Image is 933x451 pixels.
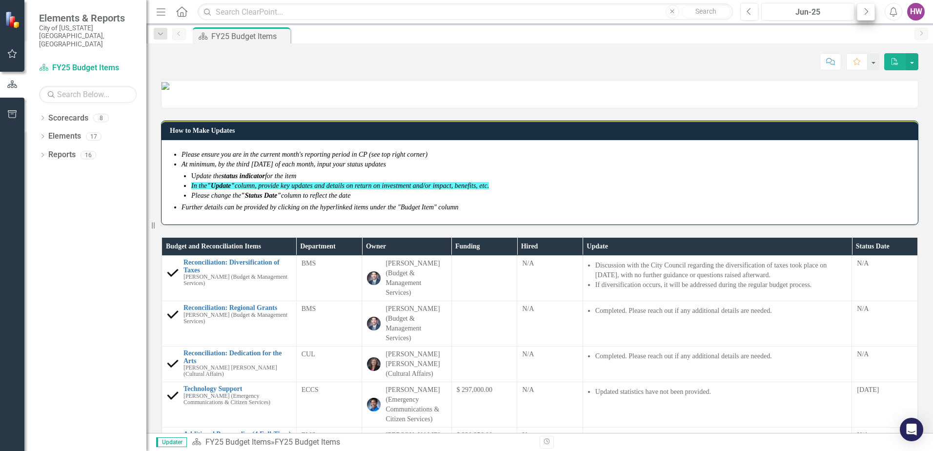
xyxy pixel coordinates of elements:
strong: "Update" [207,182,235,189]
img: Kevin Chatellier [367,271,381,285]
li: Discussion with the City Council regarding the diversification of taxes took place on [DATE], wit... [595,261,847,280]
div: N/A [857,430,913,440]
span: ECCS [302,386,319,393]
td: Double-Click to Edit Right Click for Context Menu [162,301,297,347]
div: 17 [86,132,101,141]
div: [PERSON_NAME] (Emergency Communications & Citizen Services) [385,385,446,424]
span: pdate the for the item [196,172,296,180]
span: N/A [522,260,534,267]
img: mceclip2%20v7.png [162,82,169,90]
div: N/A [857,349,913,359]
img: Completed [167,389,179,401]
img: Emily Spruill Labows [367,357,381,371]
span: N/A [522,386,534,393]
a: Reconciliation: Diversification of Taxes [183,259,291,274]
a: Additional Paramedics (4 Full-Time) [183,430,291,438]
td: Double-Click to Edit [583,301,852,347]
li: If diversification occurs, it will be addressed during the regular budget process. [595,280,847,290]
td: Double-Click to Edit Right Click for Context Menu [162,382,297,428]
div: [PERSON_NAME] (Budget & Management Services) [385,304,446,343]
span: CUL [302,350,315,358]
td: Double-Click to Edit Right Click for Context Menu [162,347,297,382]
div: 16 [81,151,96,159]
td: Double-Click to Edit [583,256,852,301]
span: Updater [156,437,187,447]
a: Reports [48,149,76,161]
button: Jun-25 [761,3,854,20]
td: Double-Click to Edit [852,301,918,347]
div: N/A [857,304,913,314]
span: N/A [522,350,534,358]
div: Open Intercom Messenger [900,418,923,441]
input: Search ClearPoint... [198,3,733,20]
td: Double-Click to Edit [852,382,918,428]
strong: "Status Date" [241,192,281,199]
em: Please change the column to reflect the date [191,192,350,199]
em: At minimum, by the third [DATE] of each month, input your status updates [182,161,386,168]
span: Please ensure you are in the current month's reporting period in CP (see top right corner) [182,151,427,158]
li: Completed. [595,432,847,442]
div: [PERSON_NAME] (Budget & Management Services) [385,259,446,298]
img: Kevin Chatellier [367,317,381,330]
small: [PERSON_NAME] (Budget & Management Services) [183,312,291,325]
small: [PERSON_NAME] (Emergency Communications & Citizen Services) [183,393,291,406]
strong: status indicator [222,172,265,180]
span: Yes [522,431,532,439]
div: 8 [93,114,109,122]
em: Further details can be provided by clicking on the hyperlinked items under the "Budget Item" column [182,204,459,211]
small: City of [US_STATE][GEOGRAPHIC_DATA], [GEOGRAPHIC_DATA] [39,24,137,48]
td: Double-Click to Edit [852,256,918,301]
a: Technology Support [183,385,291,392]
td: Double-Click to Edit [583,347,852,382]
a: FY25 Budget Items [39,62,137,74]
span: Elements & Reports [39,12,137,24]
td: Double-Click to Edit [583,382,852,428]
span: N/A [522,305,534,312]
a: Reconciliation: Regional Grants [183,304,291,311]
div: N/A [857,259,913,268]
span: BMS [302,260,316,267]
img: ClearPoint Strategy [5,11,22,28]
td: Double-Click to Edit Right Click for Context Menu [162,256,297,301]
div: FY25 Budget Items [211,30,288,42]
li: Updated statistics have not been provided. [595,387,847,397]
div: [PERSON_NAME] [PERSON_NAME] (Cultural Affairs) [385,349,446,379]
a: Scorecards [48,113,88,124]
img: Jada Lee [367,398,381,411]
img: Completed [167,358,179,369]
span: [DATE] [857,386,879,393]
a: FY25 Budget Items [205,437,271,447]
div: FY25 Budget Items [275,437,340,447]
span: U [191,172,296,180]
img: Completed [167,267,179,279]
div: » [192,437,532,448]
span: EMS [302,431,316,439]
img: Completed [167,308,179,320]
h3: How to Make Updates [170,127,913,134]
input: Search Below... [39,86,137,103]
span: $ 297,000.00 [457,386,493,393]
td: Double-Click to Edit [852,347,918,382]
div: Jun-25 [765,6,851,18]
button: HW [907,3,925,20]
span: BMS [302,305,316,312]
small: [PERSON_NAME] [PERSON_NAME] (Cultural Affairs) [183,365,291,377]
button: Search [682,5,730,19]
span: $ 320,356.00 [457,431,493,439]
small: [PERSON_NAME] (Budget & Management Services) [183,274,291,287]
a: Reconciliation: Dedication for the Arts [183,349,291,365]
li: Completed. Please reach out if any additional details are needed. [595,306,847,316]
em: In the column, provide key updates and details on return on investment and/or impact, benefits, etc. [191,182,489,189]
li: Completed. Please reach out if any additional details are needed. [595,351,847,361]
a: Elements [48,131,81,142]
span: Search [695,7,716,15]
